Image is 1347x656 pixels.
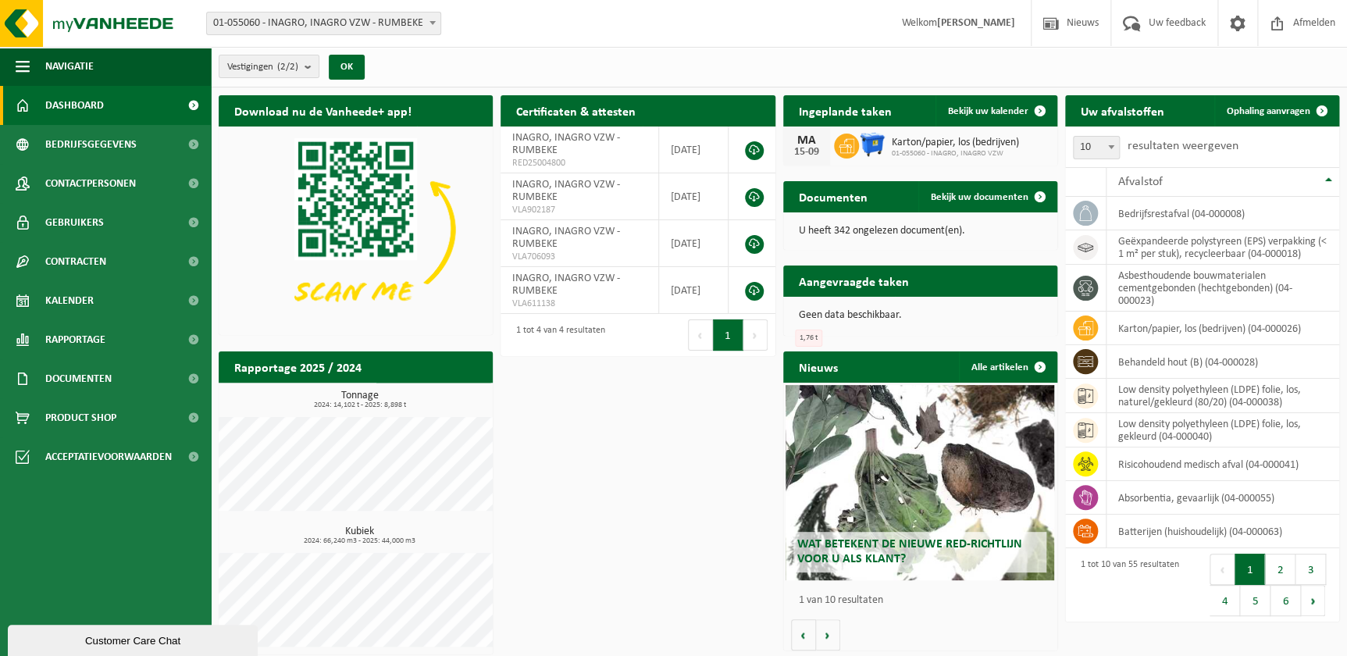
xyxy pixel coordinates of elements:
span: VLA611138 [512,298,646,310]
button: Previous [688,319,713,351]
button: 1 [1235,554,1265,585]
span: Rapportage [45,320,105,359]
button: OK [329,55,365,80]
td: geëxpandeerde polystyreen (EPS) verpakking (< 1 m² per stuk), recycleerbaar (04-000018) [1106,230,1339,265]
span: Vestigingen [227,55,298,79]
td: [DATE] [659,173,729,220]
h3: Tonnage [226,390,493,409]
span: 01-055060 - INAGRO, INAGRO VZW - RUMBEKE [206,12,441,35]
td: [DATE] [659,220,729,267]
span: Ophaling aanvragen [1227,106,1310,116]
button: Previous [1210,554,1235,585]
p: Geen data beschikbaar. [799,310,1042,321]
h3: Kubiek [226,526,493,545]
button: 2 [1265,554,1295,585]
button: Next [743,319,768,351]
div: 1 tot 10 van 55 resultaten [1073,552,1179,618]
img: Download de VHEPlus App [219,127,493,332]
button: 5 [1240,585,1270,616]
td: low density polyethyleen (LDPE) folie, los, naturel/gekleurd (80/20) (04-000038) [1106,379,1339,413]
span: VLA902187 [512,204,646,216]
span: 2024: 14,102 t - 2025: 8,898 t [226,401,493,409]
td: low density polyethyleen (LDPE) folie, los, gekleurd (04-000040) [1106,413,1339,447]
a: Bekijk uw documenten [918,181,1056,212]
span: INAGRO, INAGRO VZW - RUMBEKE [512,179,620,203]
span: 2024: 66,240 m3 - 2025: 44,000 m3 [226,537,493,545]
button: 3 [1295,554,1326,585]
span: Kalender [45,281,94,320]
span: Bedrijfsgegevens [45,125,137,164]
a: Wat betekent de nieuwe RED-richtlijn voor u als klant? [786,385,1054,580]
h2: Documenten [783,181,883,212]
span: VLA706093 [512,251,646,263]
h2: Rapportage 2025 / 2024 [219,351,377,382]
span: Bekijk uw documenten [931,192,1028,202]
span: Dashboard [45,86,104,125]
span: 01-055060 - INAGRO, INAGRO VZW - RUMBEKE [207,12,440,34]
button: Vestigingen(2/2) [219,55,319,78]
td: karton/papier, los (bedrijven) (04-000026) [1106,312,1339,345]
td: batterijen (huishoudelijk) (04-000063) [1106,515,1339,548]
span: Contactpersonen [45,164,136,203]
div: MA [791,134,822,147]
img: WB-1100-HPE-BE-01 [859,131,886,158]
span: Wat betekent de nieuwe RED-richtlijn voor u als klant? [797,538,1022,565]
button: 1 [713,319,743,351]
td: behandeld hout (B) (04-000028) [1106,345,1339,379]
span: 01-055060 - INAGRO, INAGRO VZW [892,149,1019,159]
button: 6 [1270,585,1301,616]
h2: Download nu de Vanheede+ app! [219,95,427,126]
td: bedrijfsrestafval (04-000008) [1106,197,1339,230]
span: 10 [1073,136,1120,159]
span: Product Shop [45,398,116,437]
a: Bekijk rapportage [376,382,491,413]
td: [DATE] [659,267,729,314]
strong: [PERSON_NAME] [937,17,1015,29]
div: 15-09 [791,147,822,158]
span: Afvalstof [1118,176,1163,188]
button: Next [1301,585,1325,616]
p: U heeft 342 ongelezen document(en). [799,226,1042,237]
button: Volgende [816,619,840,651]
h2: Aangevraagde taken [783,266,925,296]
h2: Nieuws [783,351,853,382]
span: Acceptatievoorwaarden [45,437,172,476]
span: Contracten [45,242,106,281]
span: Documenten [45,359,112,398]
span: INAGRO, INAGRO VZW - RUMBEKE [512,273,620,297]
span: Bekijk uw kalender [948,106,1028,116]
h2: Ingeplande taken [783,95,907,126]
span: RED25004800 [512,157,646,169]
td: risicohoudend medisch afval (04-000041) [1106,447,1339,481]
iframe: chat widget [8,622,261,656]
h2: Uw afvalstoffen [1065,95,1180,126]
button: 4 [1210,585,1240,616]
p: 1 van 10 resultaten [799,595,1049,606]
td: [DATE] [659,127,729,173]
h2: Certificaten & attesten [501,95,651,126]
label: resultaten weergeven [1128,140,1238,152]
button: Vorige [791,619,816,651]
a: Bekijk uw kalender [935,95,1056,127]
td: asbesthoudende bouwmaterialen cementgebonden (hechtgebonden) (04-000023) [1106,265,1339,312]
span: Gebruikers [45,203,104,242]
a: Ophaling aanvragen [1214,95,1338,127]
span: INAGRO, INAGRO VZW - RUMBEKE [512,226,620,250]
span: INAGRO, INAGRO VZW - RUMBEKE [512,132,620,156]
count: (2/2) [277,62,298,72]
span: Navigatie [45,47,94,86]
span: Karton/papier, los (bedrijven) [892,137,1019,149]
a: Alle artikelen [959,351,1056,383]
div: 1 tot 4 van 4 resultaten [508,318,605,352]
td: absorbentia, gevaarlijk (04-000055) [1106,481,1339,515]
span: 10 [1074,137,1119,159]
